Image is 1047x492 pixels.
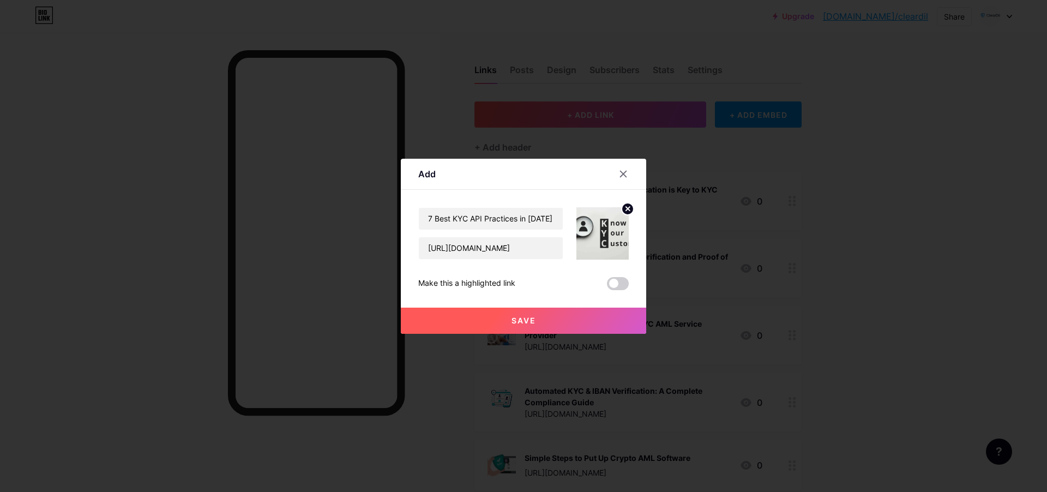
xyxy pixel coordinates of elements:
[419,208,563,230] input: Title
[401,308,646,334] button: Save
[576,207,629,260] img: link_thumbnail
[418,277,515,290] div: Make this a highlighted link
[512,316,536,325] span: Save
[419,237,563,259] input: URL
[418,167,436,181] div: Add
